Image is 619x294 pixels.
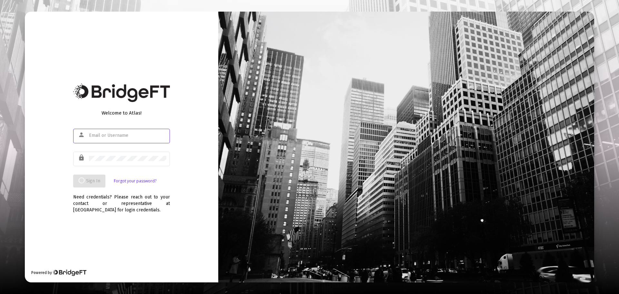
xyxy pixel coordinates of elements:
button: Sign In [73,175,105,188]
div: Powered by [31,269,86,276]
mat-icon: lock [78,154,86,162]
div: Welcome to Atlas! [73,110,170,116]
div: Need credentials? Please reach out to your contact or representative at [GEOGRAPHIC_DATA] for log... [73,188,170,213]
span: Sign In [78,178,100,184]
img: Bridge Financial Technology Logo [73,84,170,102]
mat-icon: person [78,131,86,139]
img: Bridge Financial Technology Logo [53,269,86,276]
a: Forgot your password? [114,178,156,184]
input: Email or Username [89,133,166,138]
